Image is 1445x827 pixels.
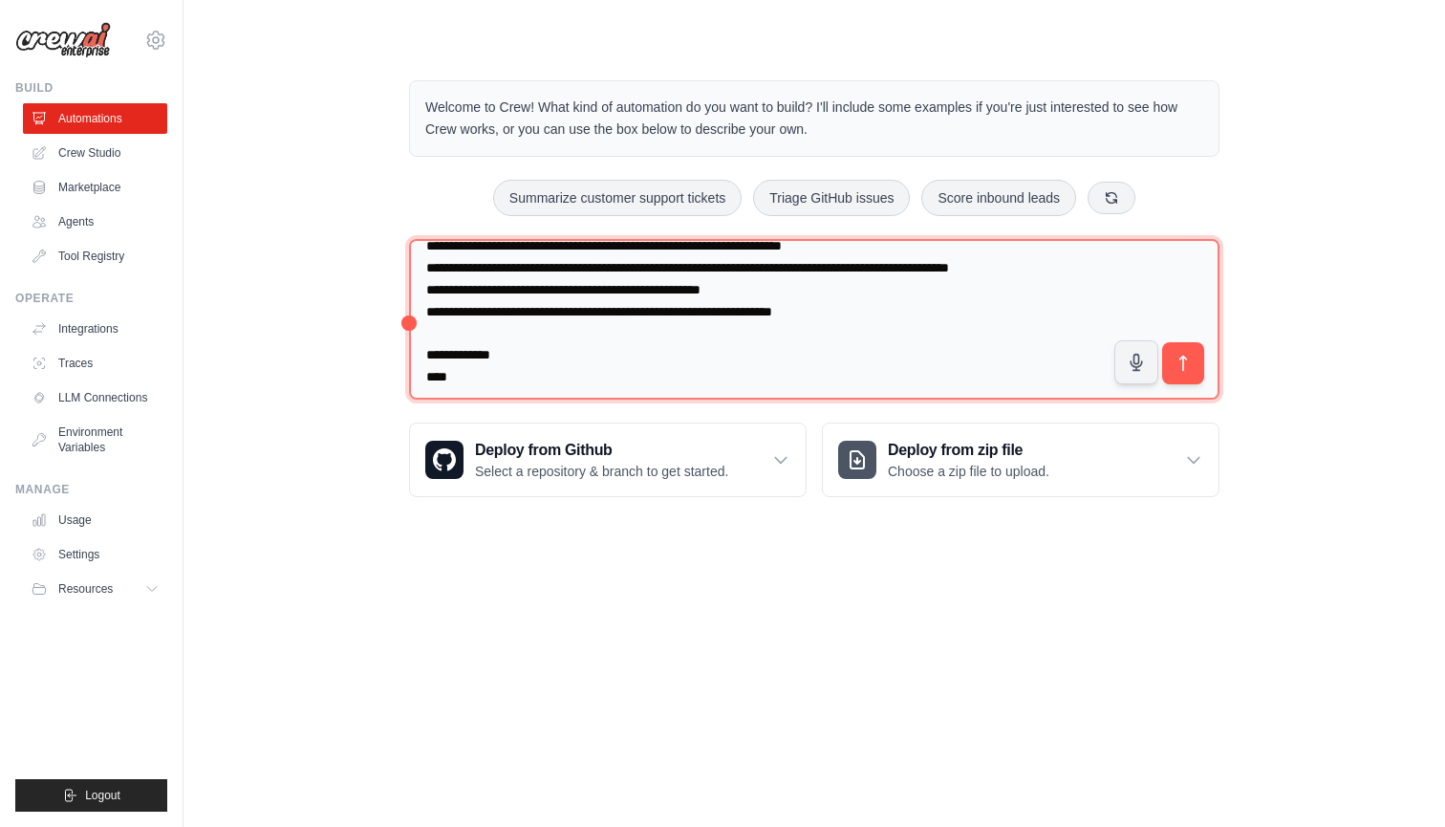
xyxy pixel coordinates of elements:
button: Resources [23,574,167,604]
a: LLM Connections [23,382,167,413]
div: Operate [15,291,167,306]
a: Traces [23,348,167,379]
button: Triage GitHub issues [753,180,910,216]
button: Summarize customer support tickets [493,180,742,216]
span: Logout [85,788,120,803]
button: Logout [15,779,167,812]
a: Tool Registry [23,241,167,272]
p: Welcome to Crew! What kind of automation do you want to build? I'll include some examples if you'... [425,97,1203,141]
a: Usage [23,505,167,535]
a: Automations [23,103,167,134]
a: Crew Studio [23,138,167,168]
div: Build [15,80,167,96]
a: Integrations [23,314,167,344]
span: Resources [58,581,113,597]
h3: Deploy from zip file [888,439,1049,462]
div: Manage [15,482,167,497]
img: Logo [15,22,111,58]
a: Marketplace [23,172,167,203]
a: Agents [23,207,167,237]
p: Select a repository & branch to get started. [475,462,728,481]
a: Settings [23,539,167,570]
h3: Deploy from Github [475,439,728,462]
p: Choose a zip file to upload. [888,462,1049,481]
button: Score inbound leads [921,180,1076,216]
a: Environment Variables [23,417,167,463]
